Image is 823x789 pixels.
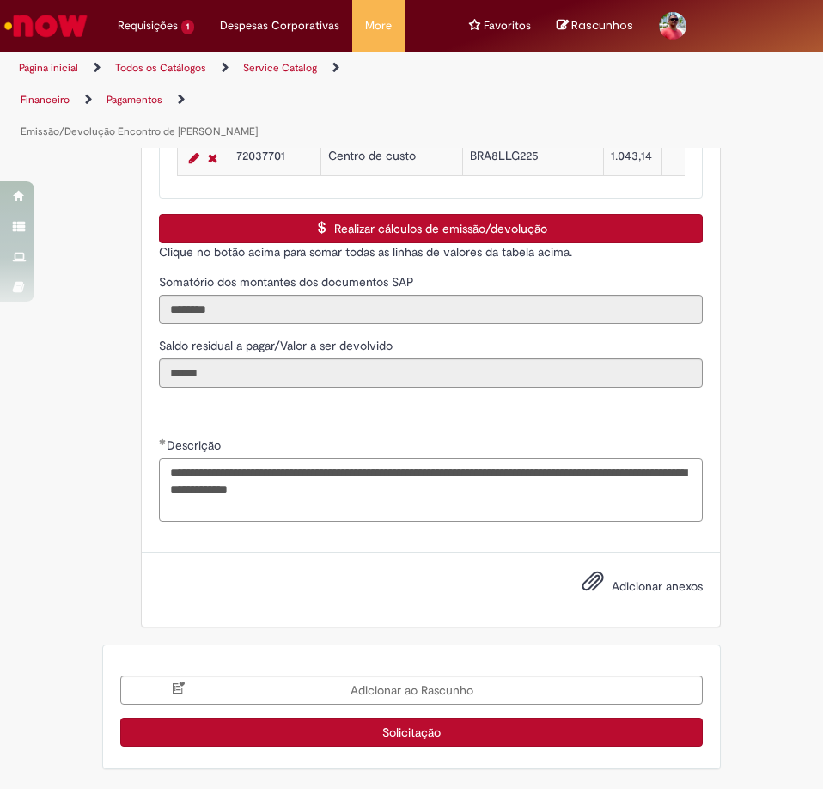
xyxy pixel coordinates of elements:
a: Remover linha 1 [204,148,222,168]
input: Somatório dos montantes dos documentos SAP [159,295,703,324]
span: Somente leitura - Somatório dos montantes dos documentos SAP [159,274,418,290]
a: Todos os Catálogos [115,61,206,75]
button: Adicionar ao Rascunho [120,676,703,705]
a: Pagamentos [107,93,162,107]
td: Centro de custo [321,141,463,176]
span: Adicionar anexos [612,578,703,594]
span: 1 [181,20,194,34]
label: Somente leitura - Somatório dos montantes dos documentos SAP [159,273,418,291]
span: Obrigatório Preenchido [159,438,167,445]
td: BRA8LLG225 [463,141,546,176]
img: ServiceNow [2,9,90,43]
span: Favoritos [484,17,531,34]
p: Clique no botão acima para somar todas as linhas de valores da tabela acima. [159,243,703,260]
textarea: Descrição [159,458,703,522]
a: Service Catalog [243,61,317,75]
label: Somente leitura - Saldo residual a pagar/Valor a ser devolvido [159,337,396,354]
button: Realizar cálculos de emissão/devolução [159,214,703,243]
td: 72037701 [229,141,321,176]
span: Requisições [118,17,178,34]
span: Descrição [167,437,224,453]
span: Rascunhos [571,17,633,34]
button: Adicionar anexos [577,566,608,605]
td: 1.043,14 [604,141,662,176]
span: Somente leitura - Saldo residual a pagar/Valor a ser devolvido [159,338,396,353]
button: Solicitação [120,718,703,747]
a: Emissão/Devolução Encontro de [PERSON_NAME] [21,125,258,138]
a: Financeiro [21,93,70,107]
input: Saldo residual a pagar/Valor a ser devolvido [159,358,703,388]
ul: Trilhas de página [13,52,399,148]
span: More [365,17,392,34]
a: No momento, sua lista de rascunhos tem 0 Itens [557,17,633,34]
a: Página inicial [19,61,78,75]
span: Despesas Corporativas [220,17,339,34]
a: Editar Linha 1 [185,148,204,168]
